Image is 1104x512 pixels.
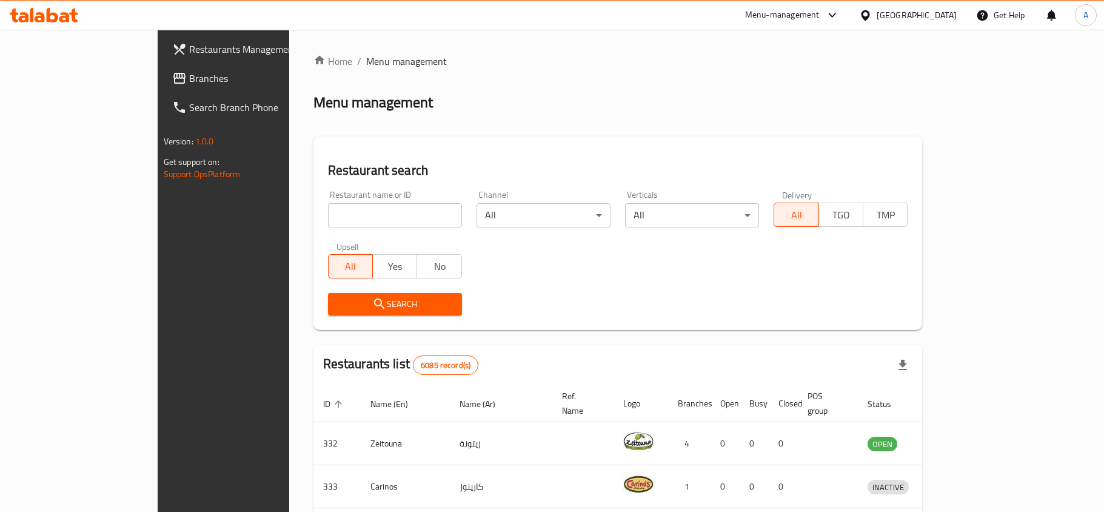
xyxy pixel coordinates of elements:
[745,8,820,22] div: Menu-management
[328,293,462,315] button: Search
[361,465,450,508] td: Carinos
[711,422,740,465] td: 0
[818,203,863,227] button: TGO
[450,422,552,465] td: زيتونة
[562,389,599,418] span: Ref. Name
[477,203,611,227] div: All
[357,54,361,69] li: /
[868,397,907,411] span: Status
[328,203,462,227] input: Search for restaurant name or ID..
[338,297,452,312] span: Search
[740,465,769,508] td: 0
[323,355,479,375] h2: Restaurants list
[413,360,478,371] span: 6085 record(s)
[711,385,740,422] th: Open
[162,64,342,93] a: Branches
[769,465,798,508] td: 0
[625,203,759,227] div: All
[808,389,843,418] span: POS group
[769,422,798,465] td: 0
[313,93,433,112] h2: Menu management
[164,154,219,170] span: Get support on:
[417,254,461,278] button: No
[888,351,917,380] div: Export file
[1083,8,1088,22] span: A
[868,437,897,451] span: OPEN
[422,258,457,275] span: No
[740,422,769,465] td: 0
[323,397,346,411] span: ID
[863,203,908,227] button: TMP
[195,133,214,149] span: 1.0.0
[162,35,342,64] a: Restaurants Management
[413,355,478,375] div: Total records count
[774,203,818,227] button: All
[333,258,368,275] span: All
[779,206,814,224] span: All
[189,42,332,56] span: Restaurants Management
[769,385,798,422] th: Closed
[668,385,711,422] th: Branches
[372,254,417,278] button: Yes
[668,465,711,508] td: 1
[824,206,858,224] span: TGO
[711,465,740,508] td: 0
[877,8,957,22] div: [GEOGRAPHIC_DATA]
[361,422,450,465] td: Zeitouna
[868,480,909,494] span: INACTIVE
[328,161,908,180] h2: Restaurant search
[366,54,447,69] span: Menu management
[782,190,812,199] label: Delivery
[336,242,359,251] label: Upsell
[668,422,711,465] td: 4
[164,166,241,182] a: Support.OpsPlatform
[460,397,511,411] span: Name (Ar)
[378,258,412,275] span: Yes
[623,426,654,456] img: Zeitouna
[740,385,769,422] th: Busy
[189,71,332,86] span: Branches
[328,254,373,278] button: All
[313,54,923,69] nav: breadcrumb
[370,397,424,411] span: Name (En)
[450,465,552,508] td: كارينوز
[189,100,332,115] span: Search Branch Phone
[162,93,342,122] a: Search Branch Phone
[164,133,193,149] span: Version:
[623,469,654,499] img: Carinos
[614,385,668,422] th: Logo
[868,206,903,224] span: TMP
